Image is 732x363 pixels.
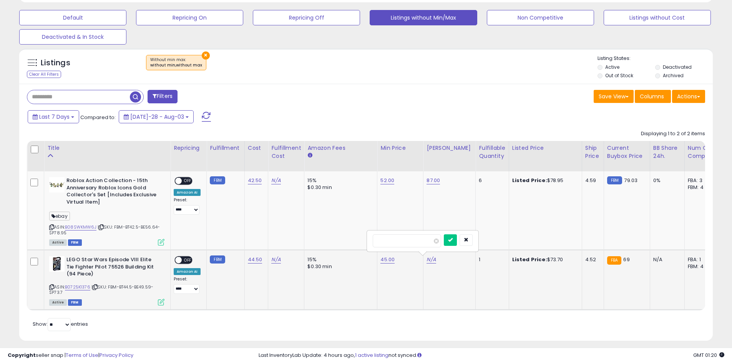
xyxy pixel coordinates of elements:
i: Click to copy [49,225,54,229]
img: 51soT8YDaAL._SL40_.jpg [49,256,65,272]
span: FBM [68,299,82,306]
div: Amazon Fees [307,144,374,152]
div: $78.95 [512,177,576,184]
p: Listing States: [598,55,713,62]
b: Listed Price: [512,177,547,184]
b: LEGO Star Wars Episode VIII Elite Tie Fighter Pilot 75526 Building Kit (94 Piece) [66,256,160,280]
div: Last InventoryLab Update: 4 hours ago, not synced. [259,352,724,359]
span: 69 [623,256,629,263]
div: 4.59 [585,177,598,184]
div: ASIN: [49,177,164,245]
span: Last 7 Days [39,113,70,121]
div: FBA: 1 [688,256,713,263]
small: FBM [210,255,225,264]
strong: Copyright [8,351,36,359]
span: OFF [182,178,194,184]
label: Deactivated [663,64,692,70]
a: Privacy Policy [100,351,133,359]
div: Repricing [174,144,203,152]
div: 6 [479,177,503,184]
span: Columns [640,93,664,100]
a: 45.00 [380,256,395,264]
div: [PERSON_NAME] [427,144,472,152]
button: Last 7 Days [28,110,79,123]
div: ASIN: [49,256,164,305]
a: 87.00 [427,177,440,184]
label: Archived [663,72,684,79]
button: Non Competitive [487,10,594,25]
div: Title [47,144,167,152]
a: N/A [271,256,281,264]
a: 42.50 [248,177,262,184]
button: Listings without Min/Max [370,10,477,25]
button: [DATE]-28 - Aug-03 [119,110,194,123]
div: N/A [653,256,679,263]
small: FBM [607,176,622,184]
label: Active [605,64,619,70]
span: OFF [182,257,194,264]
button: Listings without Cost [604,10,711,25]
div: Ship Price [585,144,601,160]
span: | SKU: FBM-BT42.5-BE56.64-SP78.95 [49,224,160,235]
span: 79.03 [624,177,637,184]
div: FBM: 4 [688,184,713,191]
div: Fulfillment Cost [271,144,301,160]
button: Deactivated & In Stock [19,29,126,45]
button: Columns [635,90,671,103]
a: B0725K1376 [65,284,90,290]
button: Filters [148,90,178,103]
b: Listed Price: [512,256,547,263]
div: Preset: [174,277,201,294]
span: 2025-08-11 01:20 GMT [693,351,724,359]
div: Cost [248,144,265,152]
div: 4.52 [585,256,598,263]
small: Amazon Fees. [307,152,312,159]
span: All listings currently available for purchase on Amazon [49,299,67,306]
div: Displaying 1 to 2 of 2 items [641,130,705,138]
div: Fulfillable Quantity [479,144,505,160]
button: Repricing Off [253,10,360,25]
h5: Listings [41,58,70,68]
a: N/A [271,177,281,184]
a: 52.00 [380,177,394,184]
a: 44.50 [248,256,262,264]
div: FBM: 4 [688,263,713,270]
button: × [202,51,210,60]
div: $73.70 [512,256,576,263]
span: All listings currently available for purchase on Amazon [49,239,67,246]
div: Listed Price [512,144,579,152]
div: BB Share 24h. [653,144,681,160]
div: Amazon AI [174,189,201,196]
b: Roblox Action Collection - 15th Anniversary Roblox Icons Gold Collector's Set [Includes Exclusive... [66,177,160,207]
div: Num of Comp. [688,144,716,160]
a: B08SWKMW6J [65,224,96,230]
div: Current Buybox Price [607,144,647,160]
div: seller snap | | [8,352,133,359]
small: FBM [210,176,225,184]
div: Fulfillment [210,144,241,152]
button: Actions [672,90,705,103]
small: FBA [607,256,621,265]
div: Clear All Filters [27,71,61,78]
div: 15% [307,177,371,184]
div: FBA: 3 [688,177,713,184]
div: 1 [479,256,503,263]
span: FBM [68,239,82,246]
img: 41ezvPxXBFS._SL40_.jpg [49,177,65,192]
label: Out of Stock [605,72,633,79]
span: ebay [49,212,70,220]
span: Without min max : [150,57,202,68]
button: Repricing On [136,10,243,25]
div: Min Price [380,144,420,152]
a: N/A [427,256,436,264]
a: 1 active listing [355,351,388,359]
button: Default [19,10,126,25]
div: 15% [307,256,371,263]
div: $0.30 min [307,184,371,191]
div: Preset: [174,197,201,215]
a: Terms of Use [66,351,98,359]
div: Amazon AI [174,268,201,275]
span: | SKU: FBM-BT44.5-BE49.59-SP73.7 [49,284,153,295]
div: 0% [653,177,679,184]
i: Click to copy [99,225,104,229]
